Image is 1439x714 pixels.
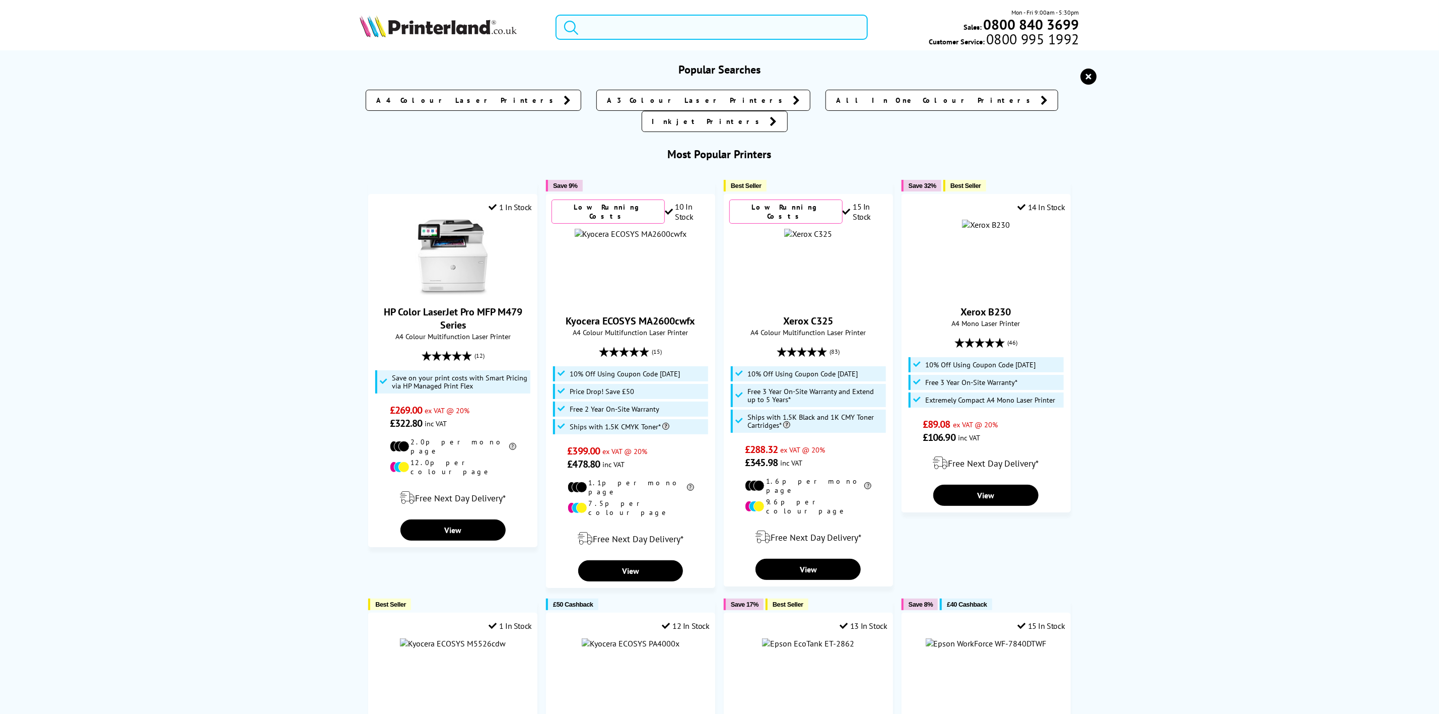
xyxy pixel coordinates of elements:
[392,374,527,390] span: Save on your print costs with Smart Pricing via HP Managed Print Flex
[662,621,710,631] div: 12 In Stock
[425,419,447,428] span: inc VAT
[582,638,679,648] img: Kyocera ECOSYS PA4000x
[1012,8,1079,17] span: Mon - Fri 9:00am - 5:30pm
[570,370,680,378] span: 10% Off Using Coupon Code [DATE]
[400,638,506,648] img: Kyocera ECOSYS M5526cdw
[400,520,506,541] a: View
[731,601,759,608] span: Save 17%
[425,406,469,415] span: ex VAT @ 20%
[642,111,788,132] a: Inkjet Printers
[665,202,710,222] div: 10 In Stock
[474,346,485,365] span: (12)
[747,413,883,429] span: Ships with 1.5K Black and 1K CMY Toner Cartridges*
[384,305,522,332] a: HP Color LaserJet Pro MFP M479 Series
[546,599,598,610] button: £50 Cashback
[961,305,1011,318] a: Xerox B230
[964,22,982,32] span: Sales:
[607,95,788,105] span: A3 Colour Laser Printers
[360,147,1079,161] h3: Most Popular Printers
[729,200,843,224] div: Low Running Costs
[984,15,1079,34] b: 0800 840 3699
[923,431,955,444] span: £106.90
[925,361,1036,369] span: 10% Off Using Coupon Code [DATE]
[909,182,936,189] span: Save 32%
[390,417,423,430] span: £322.80
[907,318,1065,328] span: A4 Mono Laser Printer
[745,477,871,495] li: 1.6p per mono page
[570,405,659,413] span: Free 2 Year On-Site Warranty
[390,404,423,417] span: £269.00
[985,34,1079,44] span: 0800 995 1992
[553,601,593,608] span: £50 Cashback
[415,287,491,297] a: HP Color LaserJet Pro MFP M479 Series
[826,90,1058,111] a: All In One Colour Printers
[747,370,858,378] span: 10% Off Using Coupon Code [DATE]
[724,599,764,610] button: Save 17%
[933,485,1039,506] a: View
[546,180,582,191] button: Save 9%
[925,396,1055,404] span: Extremely Compact A4 Mono Laser Printer
[762,638,854,648] a: Epson EcoTank ET-2862
[766,599,808,610] button: Best Seller
[489,202,532,212] div: 1 In Stock
[360,62,1079,77] h3: Popular Searches
[652,342,662,361] span: (15)
[756,559,861,580] a: View
[962,220,1010,230] img: Xerox B230
[947,601,987,608] span: £40 Cashback
[840,621,887,631] div: 13 In Stock
[374,484,532,512] div: modal_delivery
[953,420,998,429] span: ex VAT @ 20%
[415,220,491,295] img: HP Color LaserJet Pro MFP M479 Series
[745,443,778,456] span: £288.32
[773,601,803,608] span: Best Seller
[1007,333,1017,352] span: (46)
[568,444,600,458] span: £399.00
[566,314,696,328] a: Kyocera ECOSYS MA2600cwfx
[902,180,941,191] button: Save 32%
[907,449,1065,477] div: modal_delivery
[729,523,887,551] div: modal_delivery
[745,456,778,469] span: £345.98
[596,90,810,111] a: A3 Colour Laser Printers
[1017,621,1065,631] div: 15 In Stock
[390,437,516,456] li: 2.0p per mono page
[745,497,871,515] li: 9.6p per colour page
[368,599,411,610] button: Best Seller
[830,342,840,361] span: (83)
[375,601,406,608] span: Best Seller
[943,180,986,191] button: Best Seller
[923,418,950,431] span: £89.08
[553,182,577,189] span: Save 9%
[570,423,669,431] span: Ships with 1.5K CMYK Toner*
[552,328,710,337] span: A4 Colour Multifunction Laser Printer
[578,560,683,581] a: View
[556,15,867,40] input: Search product or brand
[602,460,625,469] span: inc VAT
[602,446,647,456] span: ex VAT @ 20%
[729,328,887,337] span: A4 Colour Multifunction Laser Printer
[926,638,1047,648] img: Epson WorkForce WF-7840DTWF
[360,15,543,39] a: Printerland Logo
[552,200,665,224] div: Low Running Costs
[747,387,883,404] span: Free 3 Year On-Site Warranty and Extend up to 5 Years*
[360,15,517,37] img: Printerland Logo
[575,229,687,239] img: Kyocera ECOSYS MA2600cwfx
[570,387,634,396] span: Price Drop! Save £50
[784,229,832,239] img: Xerox C325
[909,601,933,608] span: Save 8%
[950,182,981,189] span: Best Seller
[390,458,516,476] li: 12.0p per colour page
[843,202,887,222] div: 15 In Stock
[1017,202,1065,212] div: 14 In Stock
[982,20,1079,29] a: 0800 840 3699
[568,478,694,496] li: 1.1p per mono page
[925,378,1017,386] span: Free 3 Year On-Site Warranty*
[724,180,767,191] button: Best Seller
[780,458,802,468] span: inc VAT
[780,445,825,455] span: ex VAT @ 20%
